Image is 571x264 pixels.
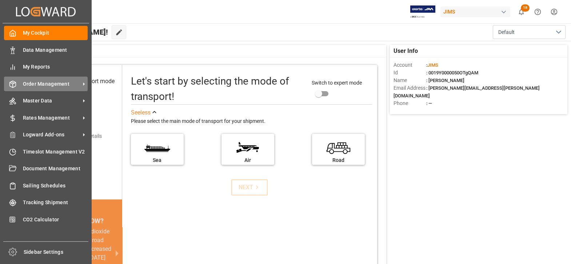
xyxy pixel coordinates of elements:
div: Let's start by selecting the mode of transport! [131,74,304,104]
a: CO2 Calculator [4,212,88,226]
button: show 18 new notifications [513,4,530,20]
span: JIMS [427,62,438,68]
button: Help Center [530,4,546,20]
span: : — [426,101,432,106]
span: Name [394,77,426,84]
a: My Cockpit [4,26,88,40]
div: Please select the main mode of transport for your shipment. [131,117,372,126]
button: open menu [493,25,566,39]
div: NEXT [239,183,261,192]
span: Email Address [394,84,426,92]
a: Data Management [4,43,88,57]
span: Order Management [23,80,80,88]
a: Tracking Shipment [4,195,88,210]
span: : [PERSON_NAME] [426,78,464,83]
span: Sidebar Settings [24,248,89,256]
div: Air [225,156,271,164]
a: Document Management [4,162,88,176]
span: CO2 Calculator [23,216,88,224]
span: Timeslot Management V2 [23,148,88,156]
span: Id [394,69,426,77]
span: Tracking Shipment [23,199,88,206]
span: Switch to expert mode [312,80,362,86]
span: Rates Management [23,114,80,122]
span: Sailing Schedules [23,182,88,190]
div: See less [131,108,151,117]
div: JIMS [440,7,510,17]
span: My Reports [23,63,88,71]
div: Sea [135,156,180,164]
div: Road [316,156,361,164]
img: Exertis%20JAM%20-%20Email%20Logo.jpg_1722504956.jpg [410,5,435,18]
span: : [PERSON_NAME][EMAIL_ADDRESS][PERSON_NAME][DOMAIN_NAME] [394,85,540,98]
span: : 0019Y0000050OTgQAM [426,70,478,75]
span: 18 [521,4,530,12]
span: Account Type [394,107,426,115]
a: Timeslot Management V2 [4,144,88,159]
span: My Cockpit [23,29,88,37]
span: Data Management [23,46,88,54]
span: Account [394,61,426,69]
span: Default [498,28,515,36]
span: User Info [394,47,418,55]
span: Master Data [23,97,80,105]
span: Logward Add-ons [23,131,80,139]
span: Phone [394,100,426,107]
span: : Shipper [426,108,444,114]
button: JIMS [440,5,513,19]
button: NEXT [231,179,268,195]
div: Select transport mode [58,77,115,86]
a: My Reports [4,60,88,74]
span: : [426,62,438,68]
span: Document Management [23,165,88,172]
a: Sailing Schedules [4,178,88,193]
